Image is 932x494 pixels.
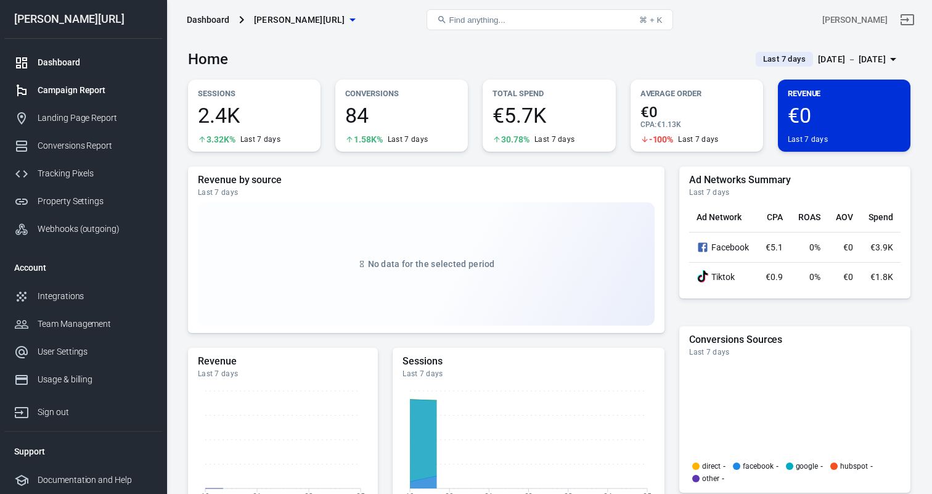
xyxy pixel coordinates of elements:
[702,463,721,470] p: direct
[640,87,753,100] p: Average Order
[4,338,162,366] a: User Settings
[697,270,750,284] div: Tiktok
[639,15,662,25] div: ⌘ + K
[4,393,162,426] a: Sign out
[843,272,853,282] span: €0
[818,52,886,67] div: [DATE] － [DATE]
[354,135,383,144] span: 1.58K%
[697,240,750,255] div: Facebook
[840,463,868,470] p: hubspot
[723,463,726,470] span: -
[640,105,753,120] span: €0
[38,195,152,208] div: Property Settings
[657,120,681,129] span: €1.13K
[843,242,853,252] span: €0
[187,14,229,26] div: Dashboard
[198,87,311,100] p: Sessions
[790,202,828,233] th: ROAS
[38,139,152,152] div: Conversions Report
[38,406,152,419] div: Sign out
[758,202,790,233] th: CPA
[822,14,888,27] div: Account id: Zo3YXUXY
[788,105,901,126] span: €0
[4,282,162,310] a: Integrations
[689,202,758,233] th: Ad Network
[38,373,152,386] div: Usage & billing
[240,134,280,144] div: Last 7 days
[640,120,657,129] span: CPA :
[249,9,360,31] button: [PERSON_NAME][URL]
[198,355,368,368] h5: Revenue
[678,134,718,144] div: Last 7 days
[689,334,901,346] h5: Conversions Sources
[4,437,162,466] li: Support
[345,105,458,126] span: 84
[188,51,228,68] h3: Home
[198,187,655,197] div: Last 7 days
[689,174,901,186] h5: Ad Networks Summary
[689,187,901,197] div: Last 7 days
[493,105,605,126] span: €5.7K
[4,366,162,393] a: Usage & billing
[38,167,152,180] div: Tracking Pixels
[776,463,779,470] span: -
[4,253,162,282] li: Account
[4,187,162,215] a: Property Settings
[449,15,505,25] span: Find anything...
[697,240,709,255] svg: Facebook Ads
[809,242,820,252] span: 0%
[722,475,724,482] span: -
[860,202,901,233] th: Spend
[743,463,774,470] p: facebook
[254,12,345,28] span: glorya.ai
[198,369,368,379] div: Last 7 days
[403,369,655,379] div: Last 7 days
[4,76,162,104] a: Campaign Report
[4,14,162,25] div: [PERSON_NAME][URL]
[766,242,783,252] span: €5.1
[388,134,428,144] div: Last 7 days
[38,84,152,97] div: Campaign Report
[403,355,655,368] h5: Sessions
[809,272,820,282] span: 0%
[38,56,152,69] div: Dashboard
[368,259,495,269] span: No data for the selected period
[4,310,162,338] a: Team Management
[38,290,152,303] div: Integrations
[534,134,574,144] div: Last 7 days
[198,174,655,186] h5: Revenue by source
[820,463,823,470] span: -
[702,475,719,482] p: other
[870,242,893,252] span: €3.9K
[4,104,162,132] a: Landing Page Report
[893,5,922,35] a: Sign out
[38,223,152,236] div: Webhooks (outgoing)
[746,49,910,70] button: Last 7 days[DATE] － [DATE]
[689,347,901,357] div: Last 7 days
[796,463,819,470] p: google
[4,132,162,160] a: Conversions Report
[4,215,162,243] a: Webhooks (outgoing)
[828,202,860,233] th: AOV
[38,318,152,331] div: Team Management
[758,53,811,65] span: Last 7 days
[345,87,458,100] p: Conversions
[870,272,893,282] span: €1.8K
[38,112,152,125] div: Landing Page Report
[427,9,673,30] button: Find anything...⌘ + K
[788,134,828,144] div: Last 7 days
[493,87,605,100] p: Total Spend
[870,463,873,470] span: -
[38,345,152,358] div: User Settings
[697,270,709,284] div: TikTok Ads
[4,160,162,187] a: Tracking Pixels
[4,49,162,76] a: Dashboard
[766,272,783,282] span: €0.9
[206,135,235,144] span: 3.32K%
[788,87,901,100] p: Revenue
[38,474,152,487] div: Documentation and Help
[649,135,674,144] span: -100%
[501,135,529,144] span: 30.78%
[198,105,311,126] span: 2.4K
